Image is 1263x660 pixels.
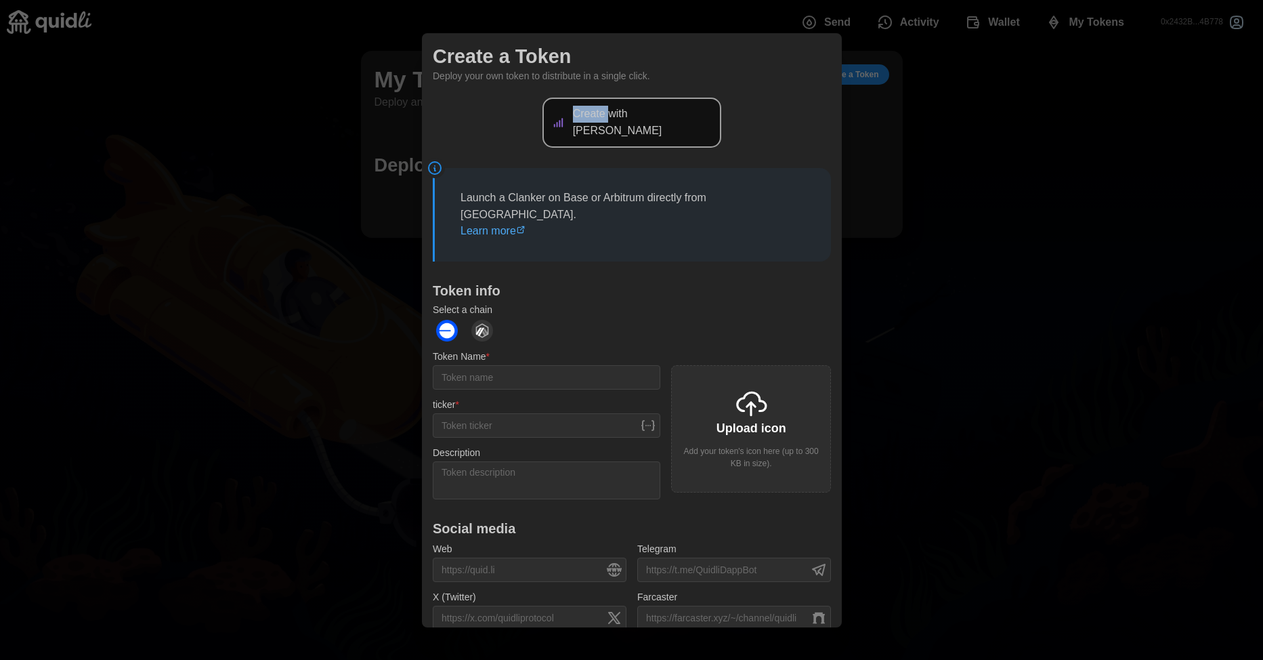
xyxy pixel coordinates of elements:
[433,542,452,557] label: Web
[433,605,626,630] input: https://x.com/quidliprotocol
[433,558,626,582] input: https://quid.li
[637,558,831,582] input: https://t.me/QuidliDappBot
[433,69,831,84] p: Deploy your own token to distribute in a single click.
[461,189,805,239] p: Launch a Clanker on Base or Arbitrum directly from [GEOGRAPHIC_DATA].
[461,225,526,236] a: Learn more
[471,320,493,342] img: Arbitrum
[436,320,458,342] img: Base
[433,398,459,413] label: ticker
[433,282,831,300] h1: Token info
[433,413,660,438] input: Token ticker
[433,446,480,461] label: Description
[433,520,831,537] h1: Social media
[637,590,677,605] label: Farcaster
[433,590,476,605] label: X (Twitter)
[433,303,831,316] p: Select a chain
[572,106,713,140] p: Create with [PERSON_NAME]
[433,316,461,345] button: Base
[637,605,831,630] input: https://farcaster.xyz/~/channel/quidli
[433,44,831,69] h1: Create a Token
[468,316,496,345] button: Arbitrum
[433,365,660,390] input: Token name
[433,350,490,365] label: Token Name
[637,542,677,557] label: Telegram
